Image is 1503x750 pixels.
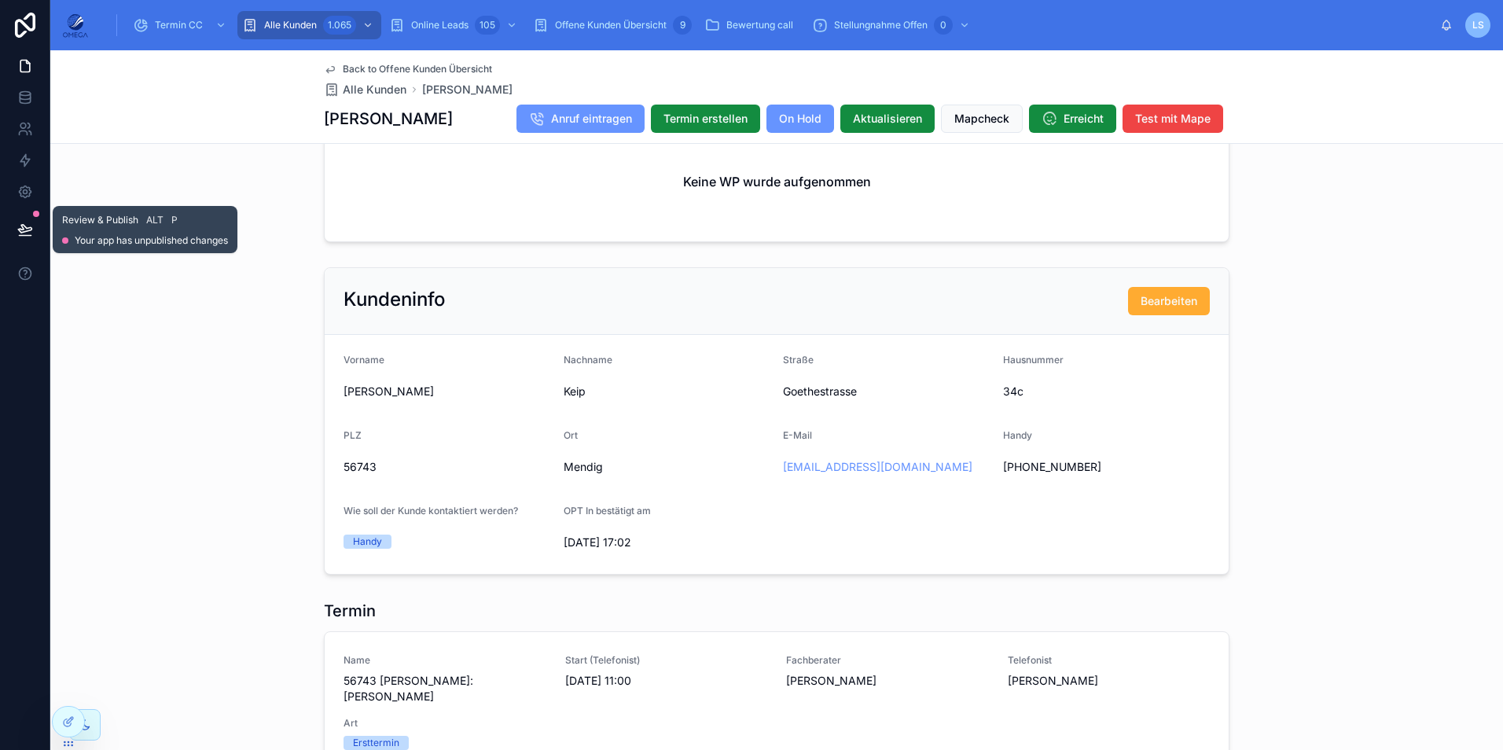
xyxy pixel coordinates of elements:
[1003,459,1211,475] span: [PHONE_NUMBER]
[353,736,399,750] div: Ersttermin
[564,505,651,517] span: OPT In bestätigt am
[1128,287,1210,315] button: Bearbeiten
[941,105,1023,133] button: Mapcheck
[564,535,771,550] span: [DATE] 17:02
[324,600,376,622] h1: Termin
[779,111,821,127] span: On Hold
[1003,429,1032,441] span: Handy
[344,654,546,667] span: Name
[565,673,768,689] span: [DATE] 11:00
[344,459,551,475] span: 56743
[101,8,1440,42] div: scrollable content
[344,673,546,704] span: 56743 [PERSON_NAME]:[PERSON_NAME]
[1008,673,1098,689] span: [PERSON_NAME]
[343,63,492,75] span: Back to Offene Kunden Übersicht
[834,19,928,31] span: Stellungnahme Offen
[324,108,453,130] h1: [PERSON_NAME]
[128,11,234,39] a: Termin CC
[564,459,771,475] span: Mendig
[1123,105,1223,133] button: Test mit Mape
[564,384,771,399] span: Keip
[683,172,871,191] h2: Keine WP wurde aufgenommen
[411,19,469,31] span: Online Leads
[324,63,492,75] a: Back to Offene Kunden Übersicht
[344,384,551,399] span: [PERSON_NAME]
[786,654,989,667] span: Fachberater
[62,214,138,226] span: Review & Publish
[853,111,922,127] span: Aktualisieren
[168,214,181,226] span: P
[726,19,793,31] span: Bewertung call
[344,287,446,312] h2: Kundeninfo
[344,354,384,366] span: Vorname
[237,11,381,39] a: Alle Kunden1.065
[1141,293,1197,309] span: Bearbeiten
[475,16,500,35] div: 105
[1472,19,1484,31] span: LS
[1003,354,1064,366] span: Hausnummer
[384,11,525,39] a: Online Leads105
[564,429,578,441] span: Ort
[324,82,406,97] a: Alle Kunden
[1008,654,1211,667] span: Telefonist
[422,82,513,97] a: [PERSON_NAME]
[564,354,612,366] span: Nachname
[323,16,356,35] div: 1.065
[783,429,812,441] span: E-Mail
[783,459,972,475] a: [EMAIL_ADDRESS][DOMAIN_NAME]
[528,11,696,39] a: Offene Kunden Übersicht9
[343,82,406,97] span: Alle Kunden
[700,11,804,39] a: Bewertung call
[807,11,978,39] a: Stellungnahme Offen0
[783,384,990,399] span: Goethestrasse
[766,105,834,133] button: On Hold
[786,673,876,689] span: [PERSON_NAME]
[1064,111,1104,127] span: Erreicht
[783,354,814,366] span: Straße
[264,19,317,31] span: Alle Kunden
[565,654,768,667] span: Start (Telefonist)
[146,214,164,226] span: Alt
[75,234,228,247] span: Your app has unpublished changes
[63,13,88,38] img: App logo
[1003,384,1211,399] span: 34c
[344,505,518,517] span: Wie soll der Kunde kontaktiert werden?
[934,16,953,35] div: 0
[344,429,362,441] span: PLZ
[1135,111,1211,127] span: Test mit Mape
[651,105,760,133] button: Termin erstellen
[840,105,935,133] button: Aktualisieren
[344,717,546,730] span: Art
[353,535,382,549] div: Handy
[954,111,1009,127] span: Mapcheck
[155,19,203,31] span: Termin CC
[555,19,667,31] span: Offene Kunden Übersicht
[673,16,692,35] div: 9
[516,105,645,133] button: Anruf eintragen
[551,111,632,127] span: Anruf eintragen
[1029,105,1116,133] button: Erreicht
[663,111,748,127] span: Termin erstellen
